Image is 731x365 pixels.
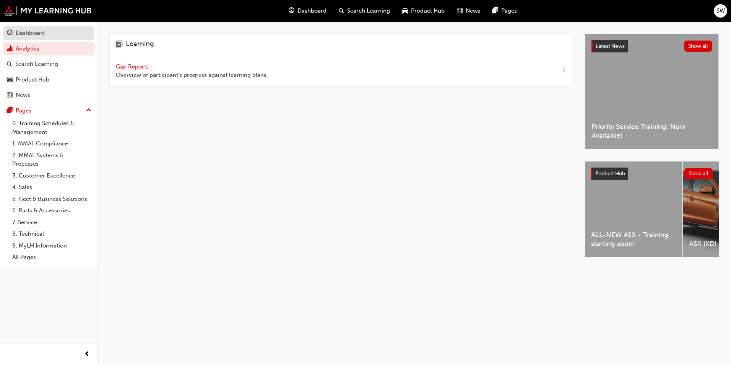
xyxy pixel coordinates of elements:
a: 9. MyLH Information [9,240,94,252]
span: Dashboard [297,7,327,15]
button: SW [714,4,727,18]
a: 3. Customer Excellence [9,170,94,182]
a: ALL-NEW ASX - Training starting soon! [585,161,682,257]
span: guage-icon [289,6,294,16]
a: Latest NewsShow all [591,40,712,52]
a: 7. Service [9,217,94,228]
div: Pages [16,106,31,115]
button: Pages [3,104,94,118]
a: Gap Reports Overview of participant's progress against learning plans.next-icon [110,56,573,86]
a: 6. Parts & Accessories [9,205,94,217]
span: news-icon [457,6,463,16]
span: Latest News [596,43,625,49]
button: Show all [684,41,713,52]
div: Product Hub [16,75,49,84]
a: Product Hub [3,73,94,87]
span: up-icon [86,106,91,116]
a: guage-iconDashboard [283,3,333,19]
a: pages-iconPages [486,3,523,19]
span: Pages [501,7,517,15]
span: car-icon [7,77,13,83]
span: Product Hub [595,170,625,177]
a: 8. Technical [9,228,94,240]
span: guage-icon [7,30,13,37]
span: News [466,7,480,15]
span: SW [716,7,725,15]
a: Analytics [3,42,94,56]
a: 2. MMAL Systems & Processes [9,150,94,170]
span: car-icon [402,6,408,16]
span: chart-icon [7,46,13,52]
a: Search Learning [3,57,94,71]
a: All Pages [9,251,94,263]
span: Priority Service Training: Now Available! [591,122,712,140]
a: 4. Sales [9,181,94,193]
a: 1. MMAL Compliance [9,138,94,150]
a: Latest NewsShow allPriority Service Training: Now Available! [585,34,719,149]
span: Gap Reports [116,63,150,70]
div: Search Learning [15,60,58,68]
a: 0. Training Schedules & Management [9,117,94,138]
h4: Learning [126,40,154,50]
a: 5. Fleet & Business Solutions [9,193,94,205]
a: news-iconNews [451,3,486,19]
span: learning-icon [116,40,123,50]
button: Show all [684,168,713,179]
span: Product Hub [411,7,445,15]
span: next-icon [561,66,567,76]
a: car-iconProduct Hub [396,3,451,19]
a: Product HubShow all [591,168,713,180]
span: search-icon [339,6,344,16]
a: Dashboard [3,26,94,40]
a: search-iconSearch Learning [333,3,396,19]
a: News [3,88,94,102]
div: Dashboard [16,29,45,37]
img: mmal [4,6,92,16]
span: pages-icon [7,108,13,114]
div: News [16,91,30,99]
span: ALL-NEW ASX - Training starting soon! [591,231,676,248]
button: DashboardAnalyticsSearch LearningProduct HubNews [3,24,94,104]
span: pages-icon [492,6,498,16]
span: news-icon [7,92,13,99]
span: Search Learning [347,7,390,15]
span: prev-icon [84,350,90,359]
span: search-icon [7,61,12,68]
span: Overview of participant's progress against learning plans. [116,71,268,80]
